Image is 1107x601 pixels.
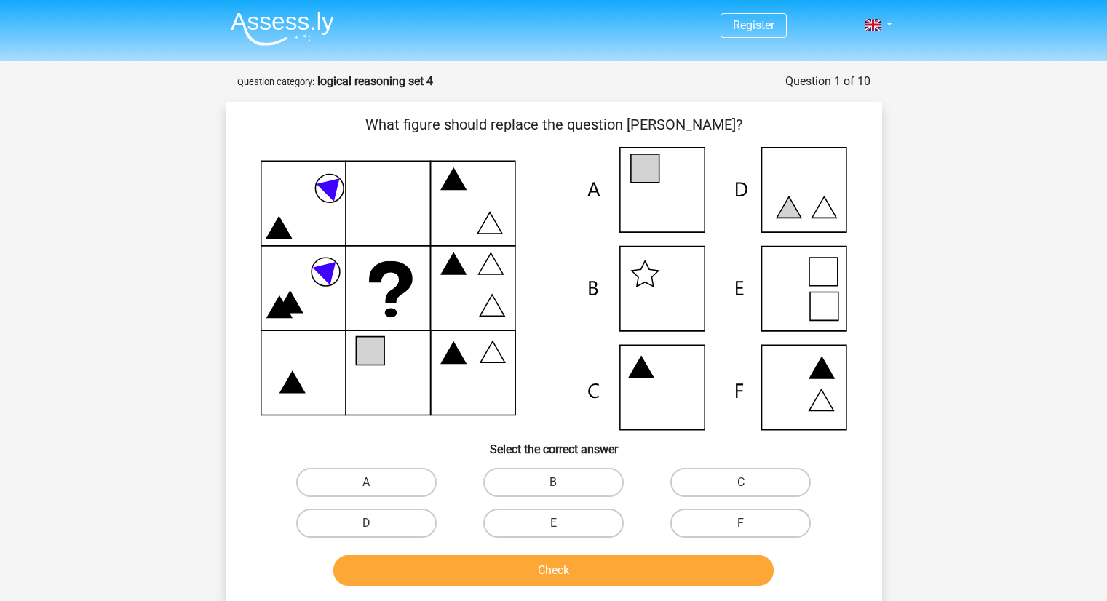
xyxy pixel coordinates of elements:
label: C [670,468,811,497]
small: Question category: [237,76,314,87]
strong: logical reasoning set 4 [317,74,433,88]
p: What figure should replace the question [PERSON_NAME]? [249,114,859,135]
div: Question 1 of 10 [785,73,870,90]
label: A [296,468,437,497]
label: B [483,468,624,497]
h6: Select the correct answer [249,431,859,456]
a: Register [733,18,774,32]
label: F [670,509,811,538]
button: Check [333,555,774,586]
label: E [483,509,624,538]
label: D [296,509,437,538]
img: Assessly [231,12,334,46]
